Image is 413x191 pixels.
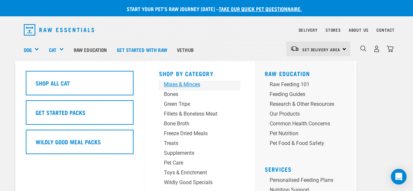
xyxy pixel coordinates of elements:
[26,71,134,100] a: Shop All Cat
[302,48,340,51] span: Set Delivery Area
[159,149,240,159] a: Supplements
[159,159,240,169] a: Pet Care
[269,130,334,137] div: Pet Nutrition
[164,130,225,137] div: Freeze Dried Meals
[264,120,350,130] a: Common Health Concerns
[159,81,240,90] a: Mixes & Minces
[164,81,225,88] div: Mixes & Minces
[26,130,134,159] a: Wildly Good Meal Packs
[290,46,299,52] img: van-moving.png
[269,100,334,108] div: Research & Other Resources
[373,45,380,52] img: user.png
[264,130,350,139] a: Pet Nutrition
[49,46,56,54] a: Cat
[269,139,334,147] div: Pet Food & Food Safety
[264,100,350,110] a: Research & Other Resources
[159,120,240,130] a: Bone Broth
[164,179,225,186] div: Wildly Good Specials
[172,37,199,63] a: Vethub
[164,149,225,157] div: Supplements
[24,46,32,54] a: Dog
[264,110,350,120] a: Our Products
[269,120,334,128] div: Common Health Concerns
[159,90,240,100] a: Bones
[26,100,134,130] a: Get Started Packs
[35,108,85,117] h5: Get Started Packs
[269,110,334,118] div: Our Products
[164,120,225,128] div: Bone Broth
[269,81,334,88] div: Raw Feeding 101
[164,159,225,167] div: Pet Care
[298,29,317,31] a: Delivery
[164,110,225,118] div: Fillets & Boneless Meat
[360,45,366,52] img: home-icon-1@2x.png
[159,139,240,149] a: Treats
[159,179,240,188] a: Wildly Good Specials
[164,169,225,177] div: Toys & Enrichment
[24,24,94,36] img: Raw Essentials Logo
[391,169,406,184] div: Open Intercom Messenger
[159,70,240,75] h5: Shop By Category
[264,166,350,171] h5: Services
[387,45,393,52] img: home-icon@2x.png
[164,100,225,108] div: Green Tripe
[376,29,395,31] a: Contact
[264,90,350,100] a: Feeding Guides
[159,110,240,120] a: Fillets & Boneless Meat
[159,100,240,110] a: Green Tripe
[19,22,395,38] nav: dropdown navigation
[159,130,240,139] a: Freeze Dried Meals
[348,29,368,31] a: About Us
[35,79,70,87] h5: Shop All Cat
[112,37,172,63] a: Get started with Raw
[269,90,334,98] div: Feeding Guides
[264,81,350,90] a: Raw Feeding 101
[264,176,350,186] a: Personalised Feeding Plans
[264,72,310,75] a: Raw Education
[35,137,101,146] h5: Wildly Good Meal Packs
[264,139,350,149] a: Pet Food & Food Safety
[219,7,302,10] a: take our quick pet questionnaire.
[159,169,240,179] a: Toys & Enrichment
[326,29,341,31] a: Stores
[164,139,225,147] div: Treats
[164,90,225,98] div: Bones
[69,37,112,63] a: Raw Education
